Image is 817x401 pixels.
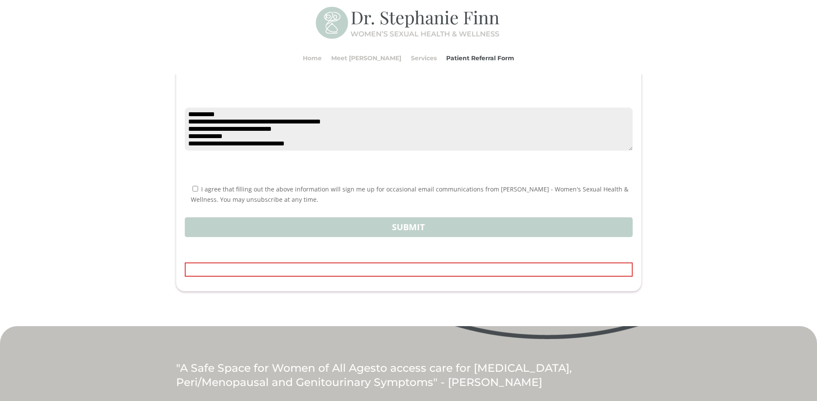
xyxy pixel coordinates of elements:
button: Submit [185,217,633,237]
input: I agree that filling out the above information will sign me up for occasional email communication... [193,186,198,191]
div: There was an error trying to send your message. Please try again later. [185,262,633,277]
a: Services [411,42,437,74]
a: Meet [PERSON_NAME] [331,42,401,74]
span: to access care for [MEDICAL_DATA], Peri/Menopausal and Genitourinary Symptoms" - [PERSON_NAME] [176,361,572,389]
a: Patient Referral Form [446,42,514,74]
span: I agree that filling out the above information will sign me up for occasional email communication... [191,185,628,204]
a: Home [303,42,322,74]
p: "A Safe Space for Women of All Ages [176,361,641,389]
